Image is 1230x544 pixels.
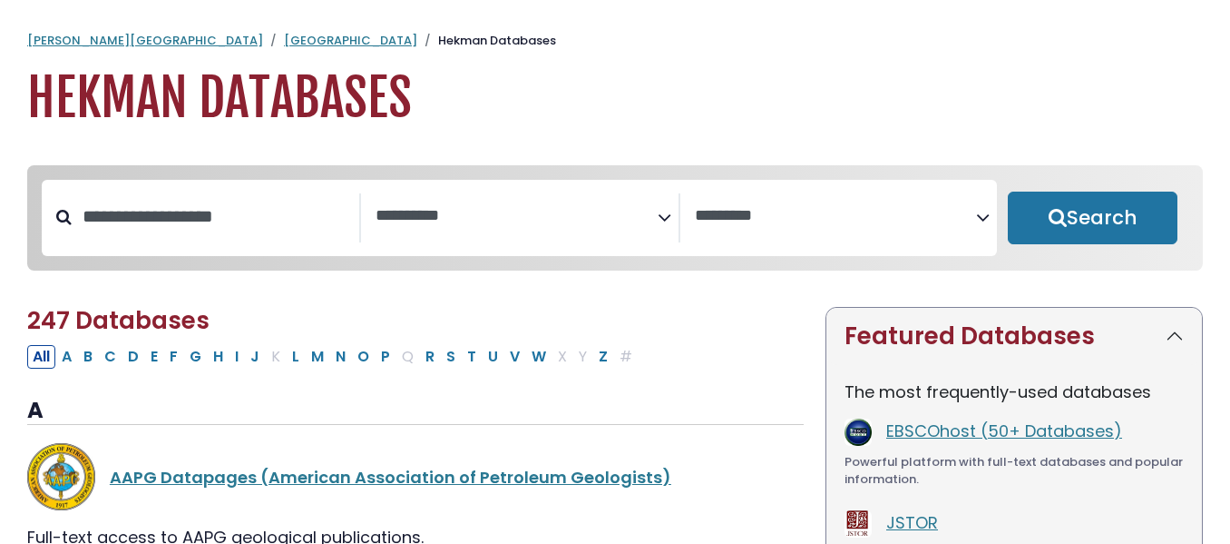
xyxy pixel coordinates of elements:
button: Filter Results H [208,345,229,369]
a: JSTOR [886,511,938,534]
a: [PERSON_NAME][GEOGRAPHIC_DATA] [27,32,263,49]
button: Featured Databases [826,308,1202,365]
button: Filter Results J [245,345,265,369]
li: Hekman Databases [417,32,556,50]
button: Filter Results M [306,345,329,369]
button: Filter Results O [352,345,375,369]
button: Filter Results I [229,345,244,369]
button: Filter Results F [164,345,183,369]
h1: Hekman Databases [27,68,1203,129]
button: Filter Results S [441,345,461,369]
button: Filter Results P [376,345,395,369]
nav: breadcrumb [27,32,1203,50]
textarea: Search [695,207,977,226]
button: Filter Results G [184,345,207,369]
button: Filter Results D [122,345,144,369]
button: Filter Results B [78,345,98,369]
nav: Search filters [27,165,1203,271]
button: Filter Results Z [593,345,613,369]
button: Filter Results L [287,345,305,369]
button: Filter Results V [504,345,525,369]
button: Filter Results W [526,345,552,369]
button: Filter Results U [483,345,503,369]
button: Filter Results A [56,345,77,369]
button: Filter Results E [145,345,163,369]
span: 247 Databases [27,304,210,337]
a: EBSCOhost (50+ Databases) [886,420,1122,442]
button: Submit for Search Results [1008,192,1177,244]
div: Alpha-list to filter by first letter of database name [27,344,639,367]
button: All [27,345,55,369]
div: Powerful platform with full-text databases and popular information. [844,453,1184,489]
h3: A [27,398,804,425]
button: Filter Results R [420,345,440,369]
button: Filter Results T [462,345,482,369]
button: Filter Results N [330,345,351,369]
a: [GEOGRAPHIC_DATA] [284,32,417,49]
button: Filter Results C [99,345,122,369]
input: Search database by title or keyword [72,202,359,232]
textarea: Search [376,207,658,226]
a: AAPG Datapages (American Association of Petroleum Geologists) [110,466,671,489]
p: The most frequently-used databases [844,380,1184,404]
